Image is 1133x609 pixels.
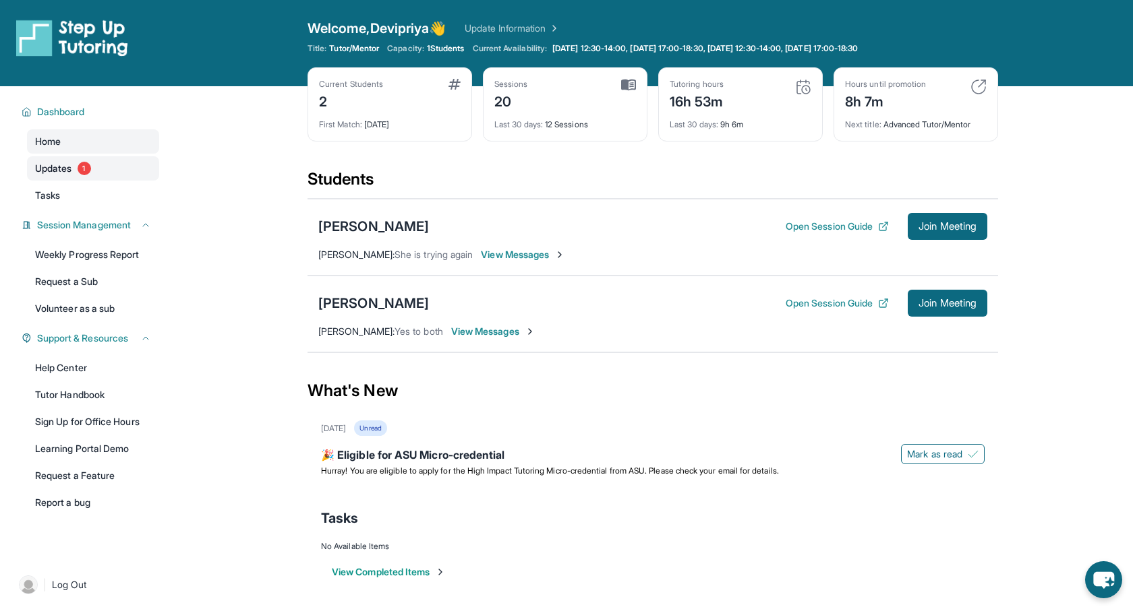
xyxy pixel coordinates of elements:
[27,296,159,321] a: Volunteer as a sub
[321,423,346,434] div: [DATE]
[318,217,429,236] div: [PERSON_NAME]
[321,509,358,527] span: Tasks
[329,43,379,54] span: Tutor/Mentor
[387,43,424,54] span: Capacity:
[319,79,383,90] div: Current Students
[35,135,61,148] span: Home
[845,79,926,90] div: Hours until promotion
[845,111,987,130] div: Advanced Tutor/Mentor
[27,243,159,267] a: Weekly Progress Report
[448,79,461,90] img: card
[621,79,636,91] img: card
[37,218,131,232] span: Session Management
[308,361,998,420] div: What's New
[465,22,559,35] a: Update Information
[554,249,565,260] img: Chevron-Right
[43,577,47,593] span: |
[35,162,72,175] span: Updates
[27,463,159,488] a: Request a Feature
[27,269,159,294] a: Request a Sub
[321,541,985,552] div: No Available Items
[37,331,128,345] span: Support & Resources
[321,466,779,476] span: Hurray! You are eligible to apply for the High Impact Tutoring Micro-credential from ASU. Please ...
[908,213,987,240] button: Join Meeting
[308,168,998,198] div: Students
[494,90,528,111] div: 20
[451,325,535,338] span: View Messages
[16,19,128,57] img: logo
[32,105,151,119] button: Dashboard
[546,22,560,35] img: Chevron Right
[795,79,811,95] img: card
[318,249,395,260] span: [PERSON_NAME] :
[27,183,159,207] a: Tasks
[919,222,977,230] span: Join Meeting
[27,437,159,461] a: Learning Portal Demo
[786,296,889,310] button: Open Session Guide
[332,565,446,579] button: View Completed Items
[494,79,528,90] div: Sessions
[395,325,443,337] span: Yes to both
[670,119,718,129] span: Last 30 days :
[32,331,151,345] button: Support & Resources
[525,326,535,337] img: Chevron-Right
[670,90,724,111] div: 16h 53m
[321,447,985,466] div: 🎉 Eligible for ASU Micro-credential
[845,119,881,129] span: Next title :
[318,294,429,313] div: [PERSON_NAME]
[27,490,159,515] a: Report a bug
[970,79,987,95] img: card
[473,43,547,54] span: Current Availability:
[550,43,861,54] a: [DATE] 12:30-14:00, [DATE] 17:00-18:30, [DATE] 12:30-14:00, [DATE] 17:00-18:30
[427,43,465,54] span: 1 Students
[27,156,159,181] a: Updates1
[481,248,565,261] span: View Messages
[494,119,543,129] span: Last 30 days :
[78,162,91,175] span: 1
[1085,561,1122,598] button: chat-button
[35,189,60,202] span: Tasks
[552,43,858,54] span: [DATE] 12:30-14:00, [DATE] 17:00-18:30, [DATE] 12:30-14:00, [DATE] 17:00-18:30
[318,325,395,337] span: [PERSON_NAME] :
[670,111,811,130] div: 9h 6m
[319,111,461,130] div: [DATE]
[27,129,159,154] a: Home
[32,218,151,232] button: Session Management
[968,449,979,459] img: Mark as read
[919,299,977,307] span: Join Meeting
[319,119,362,129] span: First Match :
[13,570,159,600] a: |Log Out
[901,444,985,464] button: Mark as read
[27,410,159,434] a: Sign Up for Office Hours
[37,105,85,119] span: Dashboard
[308,43,326,54] span: Title:
[27,383,159,407] a: Tutor Handbook
[494,111,636,130] div: 12 Sessions
[908,290,987,317] button: Join Meeting
[19,575,38,594] img: user-img
[27,356,159,380] a: Help Center
[670,79,724,90] div: Tutoring hours
[395,249,473,260] span: She is trying again
[786,220,889,233] button: Open Session Guide
[354,420,386,436] div: Unread
[845,90,926,111] div: 8h 7m
[52,578,87,591] span: Log Out
[907,447,962,461] span: Mark as read
[319,90,383,111] div: 2
[308,19,446,38] span: Welcome, Devipriya 👋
